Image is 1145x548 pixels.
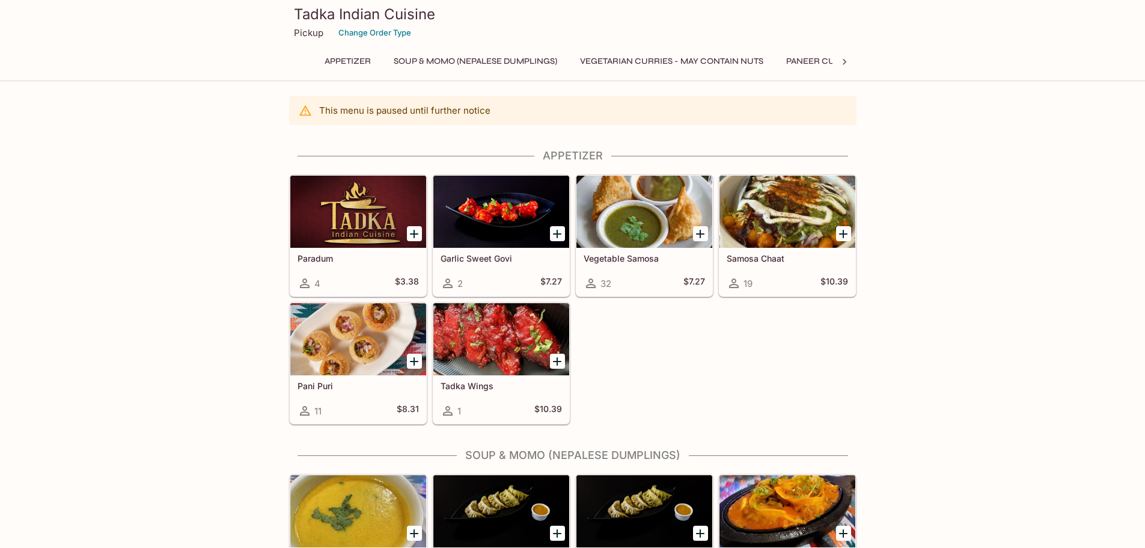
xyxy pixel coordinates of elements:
[550,354,565,369] button: Add Tadka Wings
[780,53,866,70] button: Paneer Curries
[719,176,855,248] div: Samosa Chaat
[693,226,708,241] button: Add Vegetable Samosa
[683,276,705,291] h5: $7.27
[433,475,569,547] div: Steamed Vegetable Momos (5 pcs)
[534,404,562,418] h5: $10.39
[576,475,712,547] div: Steamed Chicken Momo (5 pcs)
[719,175,856,297] a: Samosa Chaat19$10.39
[407,354,422,369] button: Add Pani Puri
[397,404,419,418] h5: $8.31
[319,105,490,116] p: This menu is paused until further notice
[820,276,848,291] h5: $10.39
[289,149,856,162] h4: Appetizer
[573,53,770,70] button: Vegetarian Curries - may contain nuts
[743,278,753,289] span: 19
[290,303,427,424] a: Pani Puri11$8.31
[550,226,565,241] button: Add Garlic Sweet Govi
[298,381,419,391] h5: Pani Puri
[550,526,565,541] button: Add Steamed Vegetable Momos (5 pcs)
[433,176,569,248] div: Garlic Sweet Govi
[540,276,562,291] h5: $7.27
[290,175,427,297] a: Paradum4$3.38
[441,253,562,263] h5: Garlic Sweet Govi
[693,526,708,541] button: Add Steamed Chicken Momo (5 pcs)
[457,278,463,289] span: 2
[836,226,851,241] button: Add Samosa Chaat
[407,526,422,541] button: Add Mulligatawny Soup
[290,475,426,547] div: Mulligatawny Soup
[433,303,569,375] div: Tadka Wings
[290,303,426,375] div: Pani Puri
[318,53,377,70] button: Appetizer
[407,226,422,241] button: Add Paradum
[395,276,419,291] h5: $3.38
[836,526,851,541] button: Add Sizzling C - Momo (Veg or Chicken) - 7 pcs
[290,176,426,248] div: Paradum
[457,405,461,417] span: 1
[294,5,852,23] h3: Tadka Indian Cuisine
[314,405,322,417] span: 11
[289,449,856,462] h4: Soup & Momo (Nepalese Dumplings)
[600,278,611,289] span: 32
[727,253,848,263] h5: Samosa Chaat
[576,175,713,297] a: Vegetable Samosa32$7.27
[433,303,570,424] a: Tadka Wings1$10.39
[433,175,570,297] a: Garlic Sweet Govi2$7.27
[719,475,855,547] div: Sizzling C - Momo (Veg or Chicken) - 7 pcs
[441,381,562,391] h5: Tadka Wings
[387,53,564,70] button: Soup & Momo (Nepalese Dumplings)
[294,27,323,38] p: Pickup
[584,253,705,263] h5: Vegetable Samosa
[298,253,419,263] h5: Paradum
[576,176,712,248] div: Vegetable Samosa
[333,23,417,42] button: Change Order Type
[314,278,320,289] span: 4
